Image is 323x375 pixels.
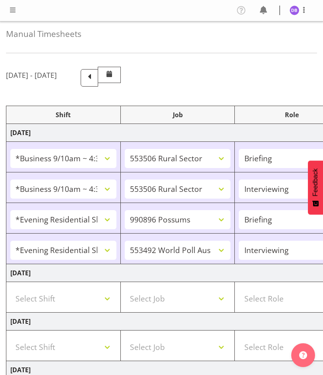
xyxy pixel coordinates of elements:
h5: [DATE] - [DATE] [6,71,57,79]
img: help-xxl-2.png [299,351,307,359]
img: dawn-belshaw1857.jpg [290,6,299,15]
h4: Manual Timesheets [6,29,317,39]
button: Feedback - Show survey [308,160,323,215]
div: Job [125,110,231,120]
span: Feedback [312,168,319,196]
div: Shift [10,110,116,120]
